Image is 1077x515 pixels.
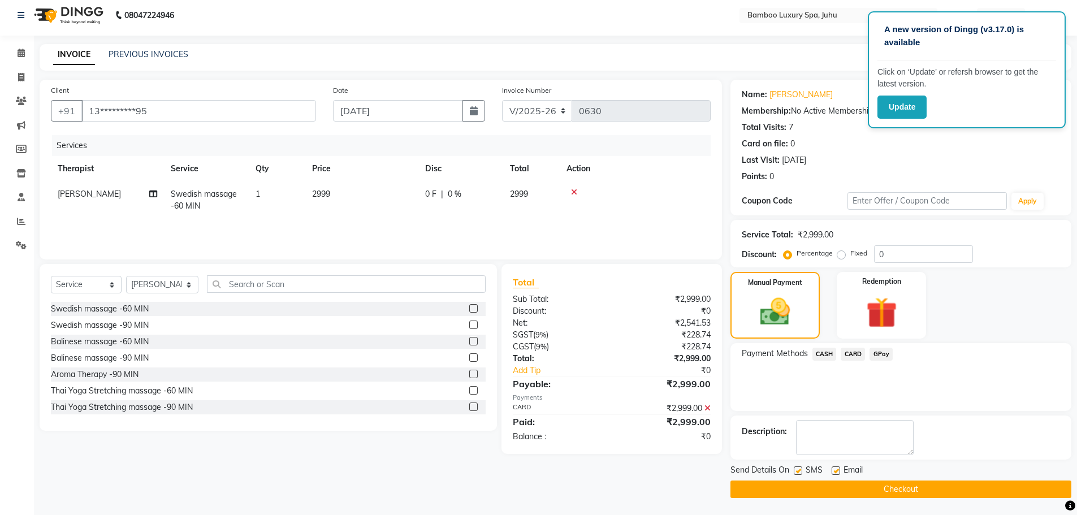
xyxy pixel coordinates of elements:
[782,154,806,166] div: [DATE]
[504,403,612,414] div: CARD
[560,156,711,181] th: Action
[441,188,443,200] span: |
[790,138,795,150] div: 0
[630,365,719,376] div: ₹0
[789,122,793,133] div: 7
[798,229,833,241] div: ₹2,999.00
[52,135,719,156] div: Services
[503,156,560,181] th: Total
[751,295,799,329] img: _cash.svg
[425,188,436,200] span: 0 F
[256,189,260,199] span: 1
[207,275,486,293] input: Search or Scan
[742,89,767,101] div: Name:
[812,348,837,361] span: CASH
[504,431,612,443] div: Balance :
[742,195,848,207] div: Coupon Code
[748,278,802,288] label: Manual Payment
[806,464,823,478] span: SMS
[612,377,719,391] div: ₹2,999.00
[742,229,793,241] div: Service Total:
[171,189,237,211] span: Swedish massage -60 MIN
[513,341,534,352] span: CGST
[312,189,330,199] span: 2999
[504,365,629,376] a: Add Tip
[730,481,1071,498] button: Checkout
[504,353,612,365] div: Total:
[742,122,786,133] div: Total Visits:
[1011,193,1044,210] button: Apply
[504,415,612,429] div: Paid:
[51,401,193,413] div: Thai Yoga Stretching massage -90 MIN
[877,66,1056,90] p: Click on ‘Update’ or refersh browser to get the latest version.
[612,305,719,317] div: ₹0
[742,171,767,183] div: Points:
[51,385,193,397] div: Thai Yoga Stretching massage -60 MIN
[333,85,348,96] label: Date
[769,171,774,183] div: 0
[249,156,305,181] th: Qty
[81,100,316,122] input: Search by Name/Mobile/Email/Code
[305,156,418,181] th: Price
[58,189,121,199] span: [PERSON_NAME]
[742,105,1060,117] div: No Active Membership
[797,248,833,258] label: Percentage
[51,352,149,364] div: Balinese massage -90 MIN
[742,249,777,261] div: Discount:
[850,248,867,258] label: Fixed
[51,336,149,348] div: Balinese massage -60 MIN
[51,156,164,181] th: Therapist
[504,293,612,305] div: Sub Total:
[502,85,551,96] label: Invoice Number
[612,353,719,365] div: ₹2,999.00
[612,431,719,443] div: ₹0
[612,317,719,329] div: ₹2,541.53
[742,426,787,438] div: Description:
[742,138,788,150] div: Card on file:
[164,156,249,181] th: Service
[884,23,1049,49] p: A new version of Dingg (v3.17.0) is available
[742,348,808,360] span: Payment Methods
[513,330,533,340] span: SGST
[612,293,719,305] div: ₹2,999.00
[504,341,612,353] div: ( )
[504,305,612,317] div: Discount:
[742,105,791,117] div: Membership:
[53,45,95,65] a: INVOICE
[504,329,612,341] div: ( )
[504,377,612,391] div: Payable:
[51,85,69,96] label: Client
[742,154,780,166] div: Last Visit:
[51,319,149,331] div: Swedish massage -90 MIN
[510,189,528,199] span: 2999
[847,192,1007,210] input: Enter Offer / Coupon Code
[612,415,719,429] div: ₹2,999.00
[51,303,149,315] div: Swedish massage -60 MIN
[841,348,865,361] span: CARD
[51,369,139,380] div: Aroma Therapy -90 MIN
[612,329,719,341] div: ₹228.74
[877,96,927,119] button: Update
[51,100,83,122] button: +91
[612,341,719,353] div: ₹228.74
[513,276,539,288] span: Total
[612,403,719,414] div: ₹2,999.00
[109,49,188,59] a: PREVIOUS INVOICES
[513,393,710,403] div: Payments
[857,293,907,332] img: _gift.svg
[862,276,901,287] label: Redemption
[504,317,612,329] div: Net:
[769,89,833,101] a: [PERSON_NAME]
[448,188,461,200] span: 0 %
[844,464,863,478] span: Email
[536,342,547,351] span: 9%
[730,464,789,478] span: Send Details On
[870,348,893,361] span: GPay
[535,330,546,339] span: 9%
[418,156,503,181] th: Disc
